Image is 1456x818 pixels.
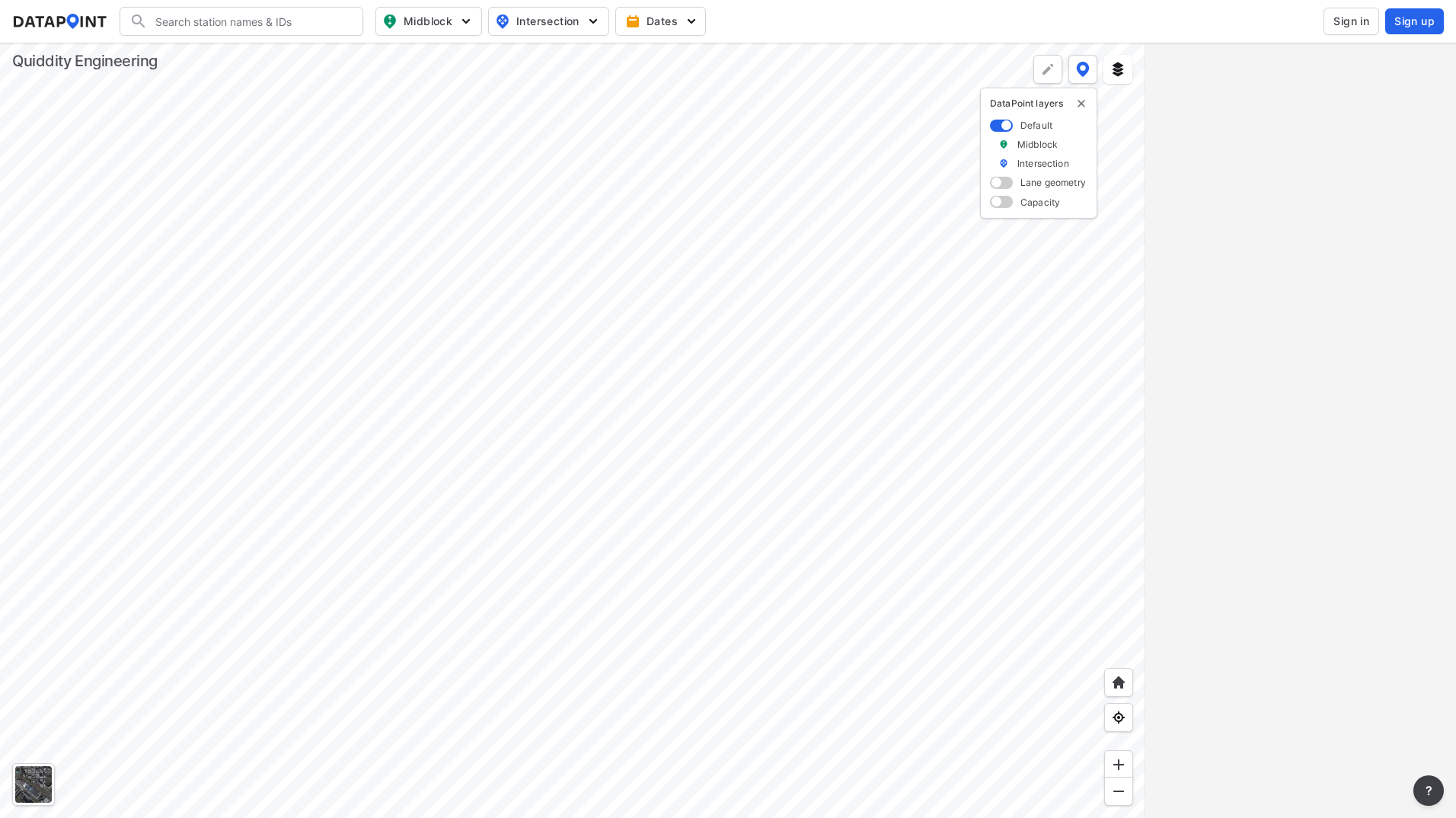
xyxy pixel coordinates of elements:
span: Sign in [1333,14,1369,29]
img: close-external-leyer.3061a1c7.svg [1075,97,1087,110]
button: Sign in [1323,8,1379,35]
img: calendar-gold.39a51dde.svg [625,14,640,29]
img: 5YPKRKmlfpI5mqlR8AD95paCi+0kK1fRFDJSaMmawlwaeJcJwk9O2fotCW5ve9gAAAAASUVORK5CYII= [586,14,601,29]
img: MAAAAAElFTkSuQmCC [1111,784,1126,799]
img: data-point-layers.37681fc9.svg [1076,62,1090,77]
label: Lane geometry [1020,176,1086,189]
img: marker_Intersection.6861001b.svg [998,157,1009,170]
button: Midblock [375,7,482,36]
button: Dates [615,7,706,36]
div: Polygon tool [1033,55,1062,84]
label: Midblock [1017,138,1058,151]
img: +Dz8AAAAASUVORK5CYII= [1040,62,1055,77]
label: Intersection [1017,157,1069,170]
button: delete [1075,97,1087,110]
img: marker_Midblock.5ba75e30.svg [998,138,1009,151]
button: DataPoint layers [1068,55,1097,84]
div: Toggle basemap [12,763,55,806]
button: Intersection [488,7,609,36]
img: map_pin_mid.602f9df1.svg [381,12,399,30]
div: Quiddity Engineering [12,50,158,72]
button: Sign up [1385,8,1444,34]
span: Dates [628,14,696,29]
span: Sign up [1394,14,1435,29]
img: zeq5HYn9AnE9l6UmnFLPAAAAAElFTkSuQmCC [1111,710,1126,725]
button: more [1413,775,1444,806]
div: Zoom out [1104,777,1133,806]
span: Midblock [382,12,472,30]
input: Search [148,9,353,34]
img: map_pin_int.54838e6b.svg [493,12,512,30]
a: Sign up [1382,8,1444,34]
a: Sign in [1320,8,1382,35]
img: +XpAUvaXAN7GudzAAAAAElFTkSuQmCC [1111,675,1126,690]
span: ? [1422,781,1435,800]
label: Default [1020,119,1052,132]
img: ZvzfEJKXnyWIrJytrsY285QMwk63cM6Drc+sIAAAAASUVORK5CYII= [1111,757,1126,772]
label: Capacity [1020,196,1060,209]
span: Intersection [495,12,599,30]
img: layers.ee07997e.svg [1110,62,1126,77]
img: 5YPKRKmlfpI5mqlR8AD95paCi+0kK1fRFDJSaMmawlwaeJcJwk9O2fotCW5ve9gAAAAASUVORK5CYII= [684,14,699,29]
p: DataPoint layers [990,97,1087,110]
button: External layers [1103,55,1132,84]
img: dataPointLogo.9353c09d.svg [12,14,107,29]
img: 5YPKRKmlfpI5mqlR8AD95paCi+0kK1fRFDJSaMmawlwaeJcJwk9O2fotCW5ve9gAAAAASUVORK5CYII= [458,14,474,29]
